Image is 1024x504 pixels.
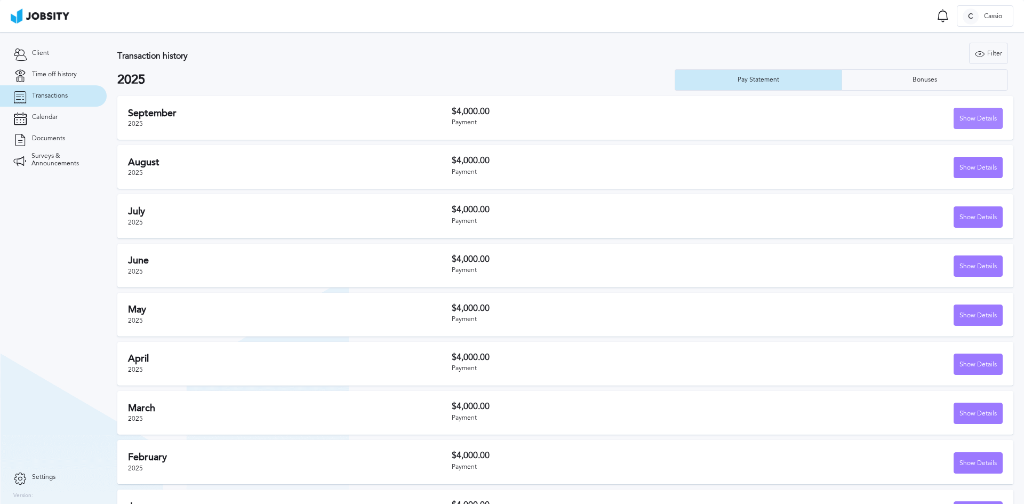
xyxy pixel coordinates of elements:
[954,403,1002,425] div: Show Details
[954,256,1002,277] div: Show Details
[452,254,727,264] h3: $4,000.00
[452,119,727,126] div: Payment
[954,255,1003,277] button: Show Details
[954,206,1003,228] button: Show Details
[954,452,1003,474] button: Show Details
[452,267,727,274] div: Payment
[128,415,143,422] span: 2025
[32,474,55,481] span: Settings
[128,465,143,472] span: 2025
[954,108,1002,130] div: Show Details
[452,169,727,176] div: Payment
[452,463,727,471] div: Payment
[128,108,452,119] h2: September
[452,303,727,313] h3: $4,000.00
[954,108,1003,129] button: Show Details
[32,50,49,57] span: Client
[675,69,842,91] button: Pay Statement
[128,268,143,275] span: 2025
[128,304,452,315] h2: May
[128,353,452,364] h2: April
[452,218,727,225] div: Payment
[452,156,727,165] h3: $4,000.00
[452,205,727,214] h3: $4,000.00
[452,353,727,362] h3: $4,000.00
[452,414,727,422] div: Payment
[954,354,1002,375] div: Show Details
[954,453,1002,474] div: Show Details
[452,402,727,411] h3: $4,000.00
[954,157,1003,178] button: Show Details
[117,51,605,61] h3: Transaction history
[128,157,452,168] h2: August
[963,9,979,25] div: C
[452,316,727,323] div: Payment
[128,317,143,324] span: 2025
[452,451,727,460] h3: $4,000.00
[11,9,69,23] img: ab4bad089aa723f57921c736e9817d99.png
[128,255,452,266] h2: June
[452,365,727,372] div: Payment
[969,43,1008,64] button: Filter
[128,366,143,373] span: 2025
[128,206,452,217] h2: July
[954,354,1003,375] button: Show Details
[128,219,143,226] span: 2025
[954,305,1003,326] button: Show Details
[117,73,675,87] h2: 2025
[128,120,143,127] span: 2025
[32,92,68,100] span: Transactions
[32,135,65,142] span: Documents
[970,43,1007,65] div: Filter
[128,452,452,463] h2: February
[32,114,58,121] span: Calendar
[128,169,143,177] span: 2025
[907,76,942,84] div: Bonuses
[128,403,452,414] h2: March
[954,403,1003,424] button: Show Details
[954,157,1002,179] div: Show Details
[13,493,33,499] label: Version:
[954,305,1002,326] div: Show Details
[32,71,77,78] span: Time off history
[979,13,1007,20] span: Cassio
[957,5,1013,27] button: CCassio
[954,207,1002,228] div: Show Details
[31,153,93,167] span: Surveys & Announcements
[732,76,785,84] div: Pay Statement
[842,69,1009,91] button: Bonuses
[452,107,727,116] h3: $4,000.00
